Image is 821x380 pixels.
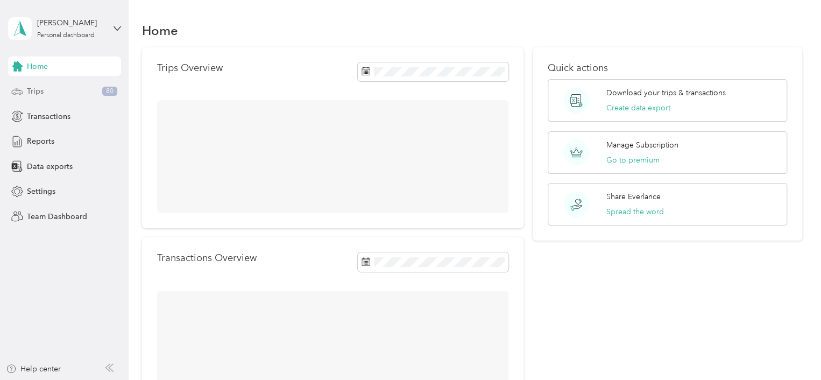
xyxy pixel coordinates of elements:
[606,139,678,151] p: Manage Subscription
[606,102,670,114] button: Create data export
[142,25,178,36] h1: Home
[157,62,223,74] p: Trips Overview
[606,206,664,217] button: Spread the word
[606,87,726,98] p: Download your trips & transactions
[27,61,48,72] span: Home
[27,211,87,222] span: Team Dashboard
[6,363,61,375] button: Help center
[606,154,660,166] button: Go to premium
[27,86,44,97] span: Trips
[761,320,821,380] iframe: Everlance-gr Chat Button Frame
[606,191,661,202] p: Share Everlance
[27,161,73,172] span: Data exports
[37,17,104,29] div: [PERSON_NAME]
[157,252,257,264] p: Transactions Overview
[548,62,787,74] p: Quick actions
[27,111,70,122] span: Transactions
[102,87,117,96] span: 80
[27,186,55,197] span: Settings
[37,32,95,39] div: Personal dashboard
[27,136,54,147] span: Reports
